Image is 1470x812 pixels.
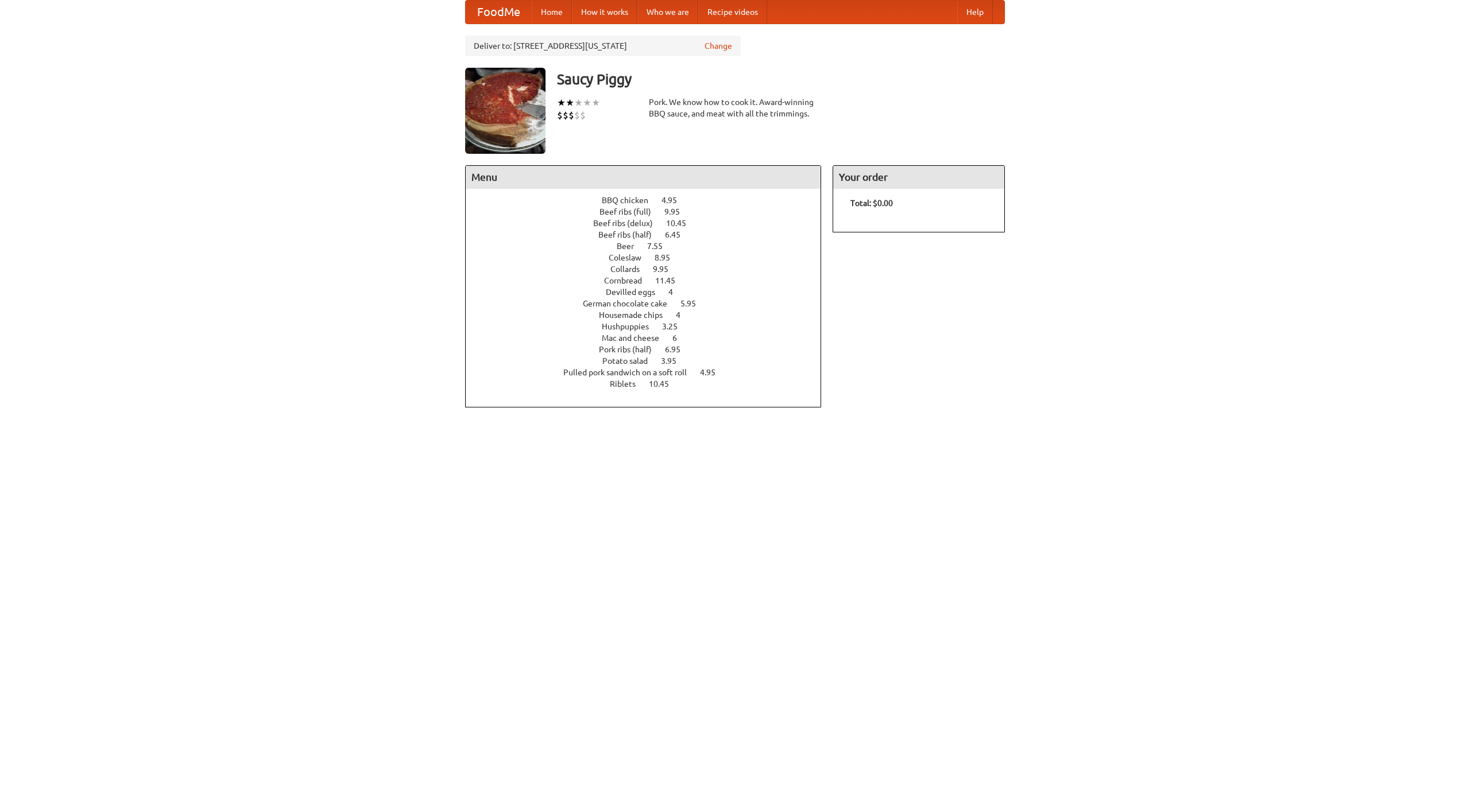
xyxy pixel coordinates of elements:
span: Cornbread [604,276,653,285]
li: $ [563,109,568,122]
a: BBQ chicken 4.95 [602,196,698,205]
span: 6 [672,333,688,343]
span: Pork ribs (half) [599,345,663,354]
a: Recipe videos [698,1,767,24]
li: $ [568,109,574,122]
h4: Menu [466,166,821,189]
a: Potato salad 3.95 [602,356,698,366]
a: Beer 7.55 [617,242,684,251]
span: 11.45 [655,276,687,285]
a: Home [532,1,572,24]
a: Cornbread 11.45 [604,276,697,285]
span: Beef ribs (full) [599,207,663,216]
li: $ [580,109,586,122]
a: Coleslaw 8.95 [609,253,691,262]
span: Hushpuppies [602,322,660,331]
a: Beef ribs (half) 6.45 [598,230,702,239]
li: $ [574,109,580,122]
div: Pork. We know how to cook it. Award-winning BBQ sauce, and meat with all the trimmings. [649,96,821,119]
a: Housemade chips 4 [599,310,702,320]
span: 3.95 [661,356,688,366]
li: $ [557,109,563,122]
a: Hushpuppies 3.25 [602,322,699,331]
a: How it works [572,1,637,24]
span: 9.95 [653,265,680,274]
a: Collards 9.95 [610,265,690,274]
a: Who we are [637,1,698,24]
span: 4 [676,310,692,320]
span: 3.25 [662,322,689,331]
a: German chocolate cake 5.95 [583,299,717,308]
li: ★ [574,96,583,109]
span: 10.45 [666,219,698,228]
span: 4.95 [700,368,727,377]
span: Collards [610,265,651,274]
div: Deliver to: [STREET_ADDRESS][US_STATE] [465,36,741,56]
span: Pulled pork sandwich on a soft roll [563,368,698,377]
span: Beef ribs (delux) [593,219,664,228]
span: Coleslaw [609,253,653,262]
span: 4 [668,287,684,297]
img: angular.jpg [465,68,546,154]
h4: Your order [833,166,1004,189]
span: German chocolate cake [583,299,679,308]
span: Beef ribs (half) [598,230,663,239]
span: Riblets [610,379,647,388]
a: Beef ribs (delux) 10.45 [593,219,707,228]
span: BBQ chicken [602,196,660,205]
span: 5.95 [680,299,707,308]
span: 9.95 [664,207,691,216]
a: Pork ribs (half) 6.95 [599,345,702,354]
li: ★ [583,96,591,109]
span: Beer [617,242,645,251]
span: 10.45 [649,379,680,388]
li: ★ [591,96,600,109]
span: 6.45 [665,230,692,239]
span: 6.95 [665,345,692,354]
span: Mac and cheese [602,333,671,343]
a: Devilled eggs 4 [606,287,694,297]
span: 8.95 [655,253,682,262]
li: ★ [566,96,574,109]
a: Riblets 10.45 [610,379,690,388]
span: Potato salad [602,356,659,366]
span: Devilled eggs [606,287,667,297]
li: ★ [557,96,566,109]
a: Mac and cheese 6 [602,333,698,343]
span: 7.55 [647,242,674,251]
a: FoodMe [466,1,532,24]
span: 4.95 [661,196,688,205]
span: Housemade chips [599,310,674,320]
h3: Saucy Piggy [557,68,1005,91]
a: Pulled pork sandwich on a soft roll 4.95 [563,368,737,377]
a: Change [705,40,732,52]
a: Beef ribs (full) 9.95 [599,207,701,216]
b: Total: $0.00 [850,199,893,208]
a: Help [957,1,993,24]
